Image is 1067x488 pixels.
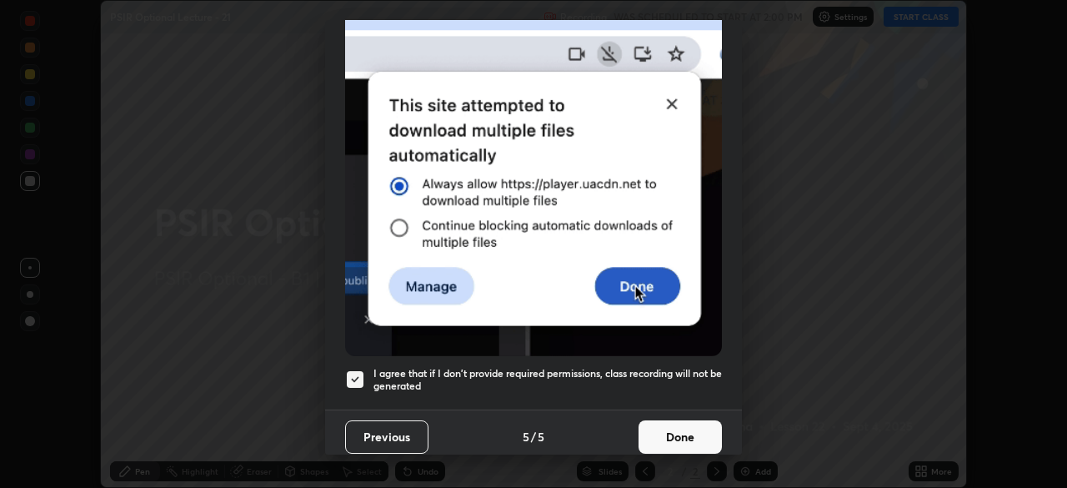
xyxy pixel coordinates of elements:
[345,420,428,454] button: Previous
[531,428,536,445] h4: /
[639,420,722,454] button: Done
[373,367,722,393] h5: I agree that if I don't provide required permissions, class recording will not be generated
[538,428,544,445] h4: 5
[523,428,529,445] h4: 5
